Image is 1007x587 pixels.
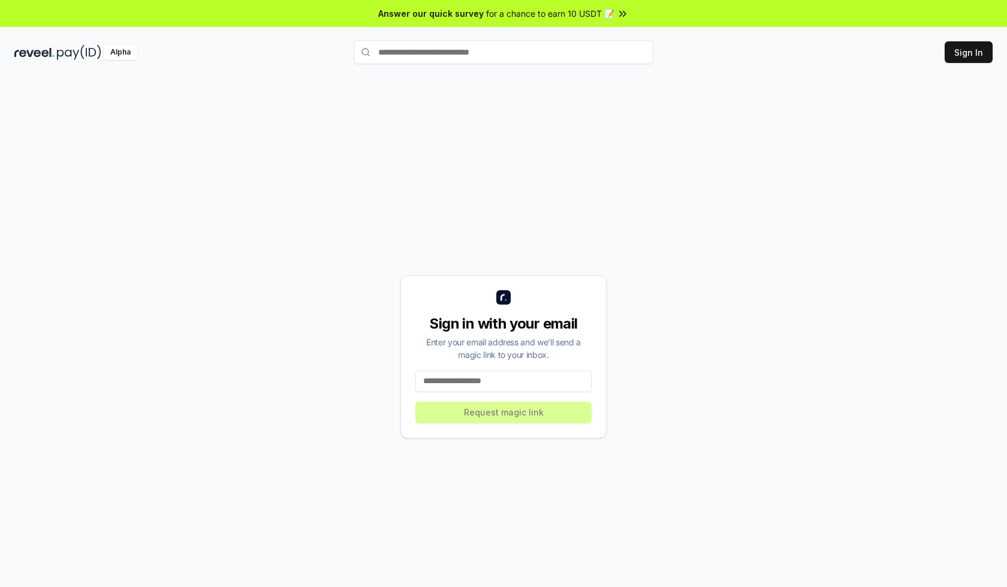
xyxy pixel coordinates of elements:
[14,45,55,60] img: reveel_dark
[415,336,592,361] div: Enter your email address and we’ll send a magic link to your inbox.
[415,314,592,333] div: Sign in with your email
[104,45,137,60] div: Alpha
[57,45,101,60] img: pay_id
[496,290,511,305] img: logo_small
[378,7,484,20] span: Answer our quick survey
[486,7,614,20] span: for a chance to earn 10 USDT 📝
[945,41,993,63] button: Sign In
